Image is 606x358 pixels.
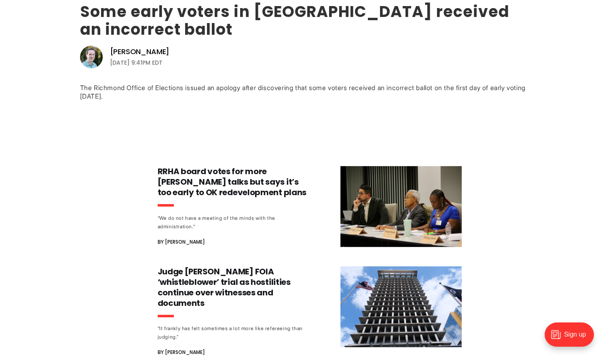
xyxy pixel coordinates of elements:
h3: Judge [PERSON_NAME] FOIA ‘whistleblower’ trial as hostilities continue over witnesses and documents [158,266,308,308]
div: “It frankly has felt sometimes a lot more like refereeing than judging.” [158,324,308,341]
time: [DATE] 9:41PM EDT [110,58,163,67]
a: Judge [PERSON_NAME] FOIA ‘whistleblower’ trial as hostilities continue over witnesses and documen... [158,266,462,357]
h3: RRHA board votes for more [PERSON_NAME] talks but says it’s too early to OK redevelopment plans [158,166,308,198]
span: By [PERSON_NAME] [158,347,205,357]
a: RRHA board votes for more [PERSON_NAME] talks but says it’s too early to OK redevelopment plans “... [158,166,462,247]
div: “We do not have a meeting of the minds with the administration.” [158,214,308,231]
img: Judge postpones FOIA ‘whistleblower’ trial as hostilities continue over witnesses and documents [340,266,462,347]
span: By [PERSON_NAME] [158,237,205,247]
a: [PERSON_NAME] [110,47,170,57]
a: Some early voters in [GEOGRAPHIC_DATA] received an incorrect ballot [80,1,509,40]
iframe: portal-trigger [538,318,606,358]
img: RRHA board votes for more Gilpin talks but says it’s too early to OK redevelopment plans [340,166,462,247]
img: Michael Phillips [80,46,103,68]
div: The Richmond Office of Elections issued an apology after discovering that some voters received an... [80,84,526,101]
